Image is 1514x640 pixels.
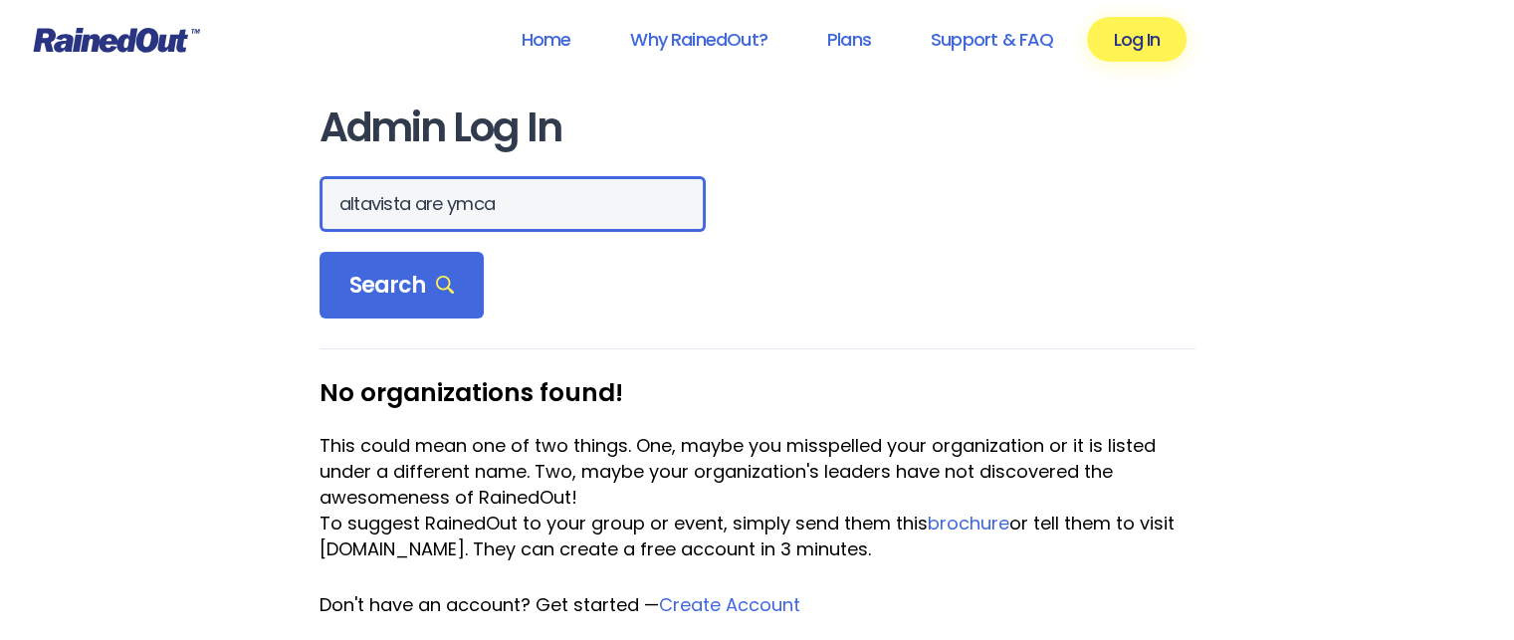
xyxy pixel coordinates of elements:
a: Create Account [659,592,800,617]
div: Search [320,252,485,320]
div: This could mean one of two things. One, maybe you misspelled your organization or it is listed un... [320,433,1195,511]
div: To suggest RainedOut to your group or event, simply send them this or tell them to visit [DOMAIN_... [320,511,1195,562]
a: Why RainedOut? [604,17,793,62]
h3: No organizations found! [320,379,1195,406]
a: Home [495,17,596,62]
span: Search [349,272,455,300]
a: Plans [801,17,897,62]
h1: Admin Log In [320,106,1195,150]
a: Support & FAQ [905,17,1079,62]
a: Log In [1087,17,1186,62]
input: Search Orgs… [320,176,706,232]
a: brochure [928,511,1009,535]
